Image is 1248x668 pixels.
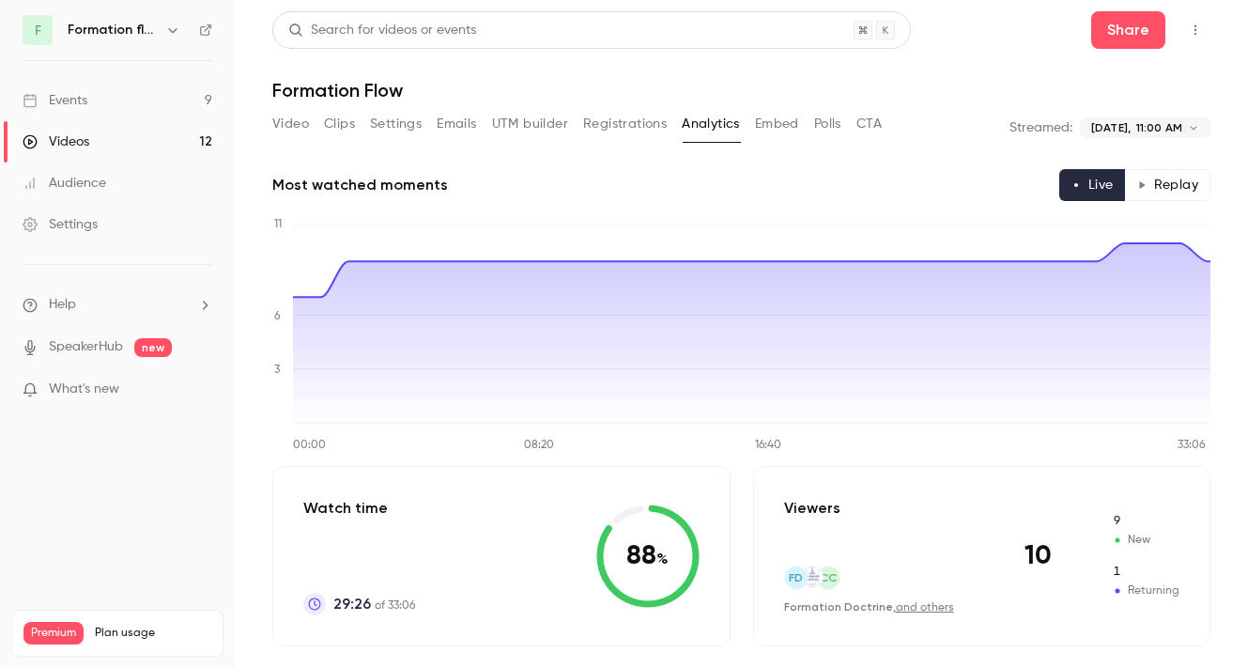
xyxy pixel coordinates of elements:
[274,365,280,376] tspan: 3
[1112,564,1179,581] span: Returning
[23,174,106,193] div: Audience
[820,569,837,586] span: CC
[23,622,84,645] span: Premium
[682,109,740,139] button: Analytics
[68,21,158,39] h6: Formation flow
[333,593,371,615] span: 29:26
[1136,119,1182,136] span: 11:00 AM
[303,497,415,520] p: Watch time
[333,593,415,615] p: of 33:06
[784,600,893,614] span: Formation Doctrine
[272,174,448,196] h2: Most watched moments
[293,440,326,451] tspan: 00:00
[274,219,282,230] tspan: 11
[814,109,841,139] button: Polls
[324,109,355,139] button: Clips
[755,109,799,139] button: Embed
[755,440,781,451] tspan: 16:40
[1112,583,1179,599] span: Returning
[492,109,568,139] button: UTM builder
[1009,118,1072,137] p: Streamed:
[524,440,554,451] tspan: 08:20
[583,109,667,139] button: Registrations
[49,380,119,399] span: What's new
[23,215,98,234] div: Settings
[437,109,476,139] button: Emails
[1112,513,1179,530] span: New
[272,79,1210,101] h1: Formation Flow
[274,311,281,322] tspan: 6
[35,21,41,40] span: F
[789,569,803,586] span: FD
[190,381,212,398] iframe: Noticeable Trigger
[1091,119,1131,136] span: [DATE],
[49,337,123,357] a: SpeakerHub
[1059,169,1126,201] button: Live
[49,295,76,315] span: Help
[784,497,840,520] p: Viewers
[370,109,422,139] button: Settings
[272,109,309,139] button: Video
[23,295,212,315] li: help-dropdown-opener
[802,567,823,587] img: lambard-associes.com
[1125,169,1210,201] button: Replay
[784,599,954,615] div: ,
[23,91,87,110] div: Events
[1091,11,1165,49] button: Share
[288,21,476,40] div: Search for videos or events
[23,132,89,151] div: Videos
[1180,15,1210,45] button: Top Bar Actions
[95,626,211,641] span: Plan usage
[896,602,954,614] a: and others
[856,109,882,139] button: CTA
[134,338,172,357] span: new
[1112,532,1179,549] span: New
[1178,440,1206,451] tspan: 33:06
